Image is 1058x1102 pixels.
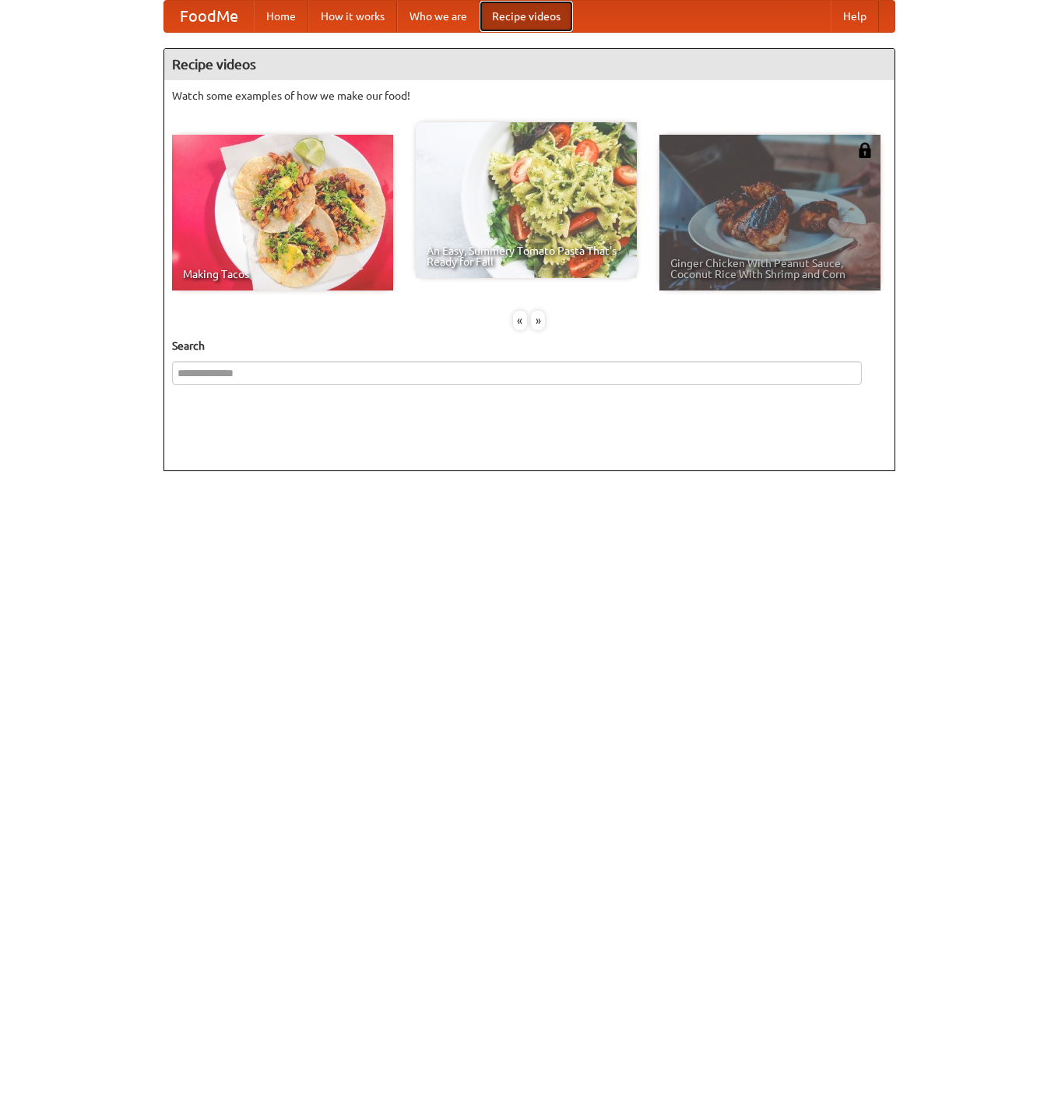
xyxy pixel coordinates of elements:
img: 483408.png [857,143,873,158]
a: Help [831,1,879,32]
span: An Easy, Summery Tomato Pasta That's Ready for Fall [427,245,626,267]
a: Making Tacos [172,135,393,290]
a: Home [254,1,308,32]
a: An Easy, Summery Tomato Pasta That's Ready for Fall [416,122,637,278]
a: How it works [308,1,397,32]
p: Watch some examples of how we make our food! [172,88,887,104]
span: Making Tacos [183,269,382,280]
div: » [531,311,545,330]
a: Who we are [397,1,480,32]
h4: Recipe videos [164,49,895,80]
a: FoodMe [164,1,254,32]
a: Recipe videos [480,1,573,32]
h5: Search [172,338,887,354]
div: « [513,311,527,330]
